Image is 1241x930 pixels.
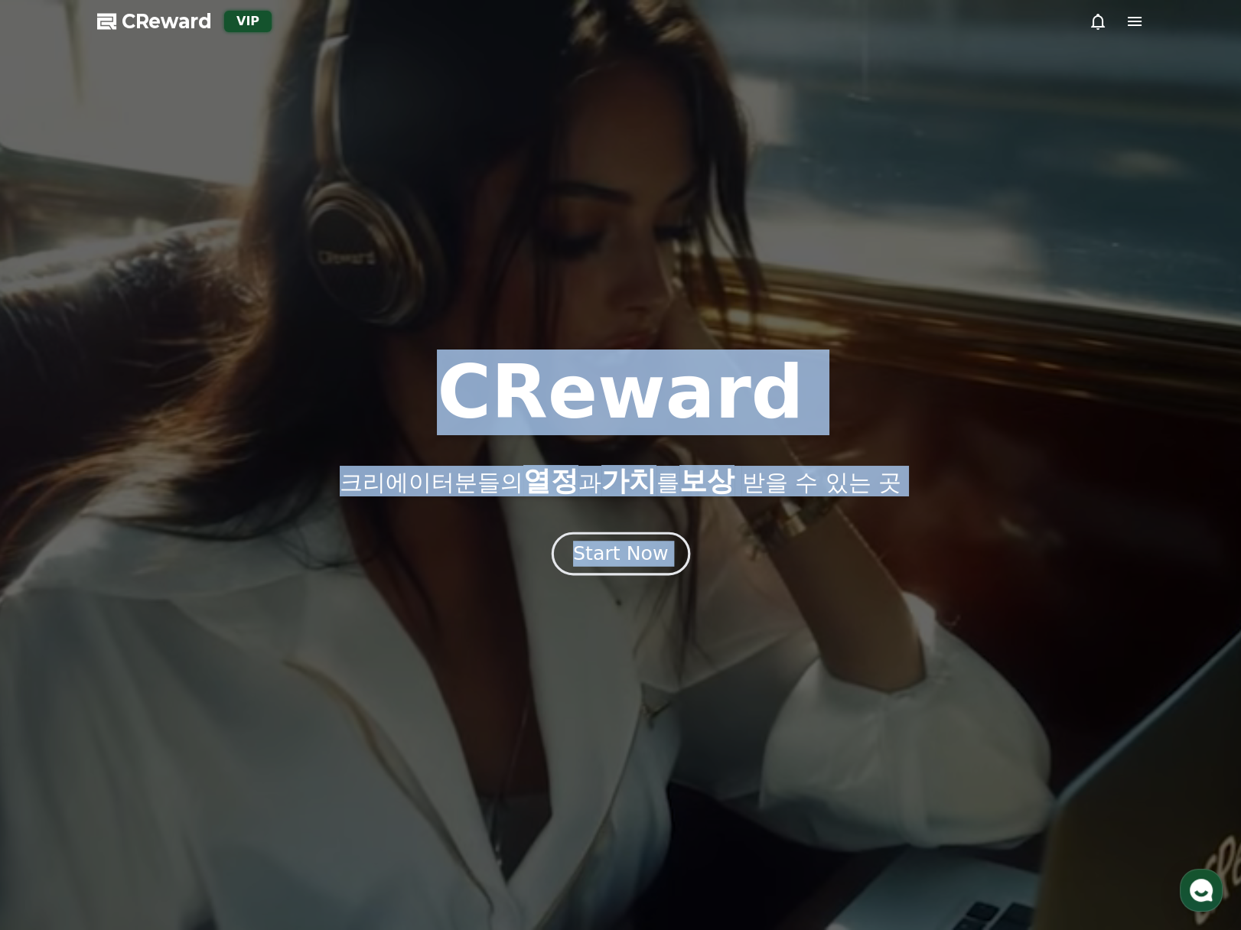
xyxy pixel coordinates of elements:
span: CReward [122,9,212,34]
a: Start Now [555,548,687,563]
a: 대화 [101,485,197,523]
p: 크리에이터분들의 과 를 받을 수 있는 곳 [340,466,901,496]
a: 설정 [197,485,294,523]
div: Start Now [573,541,668,567]
span: 열정 [523,465,578,496]
button: Start Now [551,532,689,576]
span: 보상 [679,465,735,496]
span: 대화 [140,509,158,521]
div: VIP [224,11,272,32]
a: CReward [97,9,212,34]
span: 가치 [601,465,656,496]
a: 홈 [5,485,101,523]
span: 설정 [236,508,255,520]
h1: CReward [437,356,803,429]
span: 홈 [48,508,57,520]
